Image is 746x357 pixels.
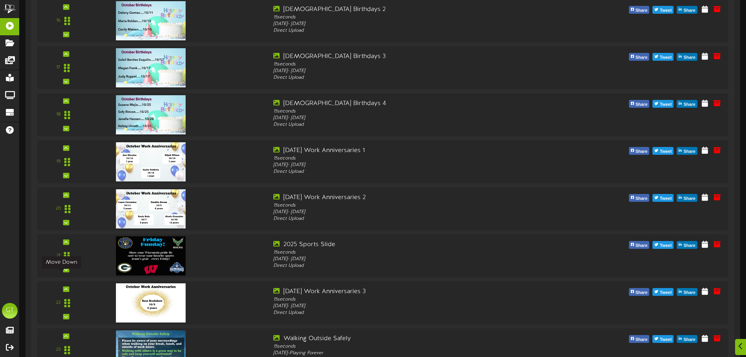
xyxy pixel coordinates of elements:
span: Share [682,6,697,15]
div: Direct Upload [273,121,549,128]
div: Direct Upload [273,169,549,175]
button: Tweet [652,194,674,202]
button: Share [677,100,697,108]
span: Share [634,147,649,156]
span: Share [682,100,697,109]
button: Share [629,335,650,343]
button: Share [629,241,650,249]
button: Share [677,241,697,249]
div: [DATE] Work Anniversaries 2 [273,193,549,202]
div: [DATE] - [DATE] [273,209,549,216]
button: Share [677,288,697,296]
div: [DEMOGRAPHIC_DATA] Birthdays 2 [273,5,549,14]
div: 21 [56,252,60,259]
span: Share [634,100,649,109]
button: Tweet [652,241,674,249]
button: Share [629,6,650,14]
div: [DATE] Work Anniversaries 1 [273,146,549,155]
button: Tweet [652,100,674,108]
span: Share [682,194,697,203]
span: Share [634,288,649,297]
img: 15fd880d-d421-45f8-9412-e50af84a4dae.png [116,283,186,323]
div: GT [2,303,18,319]
div: 18 [56,111,61,118]
div: [DEMOGRAPHIC_DATA] Birthdays 3 [273,52,549,61]
div: Direct Upload [273,310,549,316]
button: Share [677,147,697,155]
div: [DATE] - Playing Forever [273,350,549,357]
div: [DATE] - [DATE] [273,162,549,169]
div: [DEMOGRAPHIC_DATA] Birthdays 4 [273,99,549,108]
div: Direct Upload [273,216,549,222]
span: Tweet [658,241,673,250]
span: Share [682,53,697,62]
div: 15 seconds [273,343,549,350]
span: Share [634,241,649,250]
button: Share [629,100,650,108]
div: 15 seconds [273,296,549,303]
span: Share [682,335,697,344]
div: [DATE] - [DATE] [273,115,549,121]
button: Share [629,194,650,202]
div: Direct Upload [273,74,549,81]
button: Tweet [652,6,674,14]
div: 15 seconds [273,14,549,21]
div: 23 [56,346,61,353]
span: Tweet [658,6,673,15]
img: 73e21cdc-3ab2-4c4a-a544-359ecb7d4388.png [116,1,186,40]
div: Direct Upload [273,27,549,34]
span: Tweet [658,194,673,203]
div: 15 seconds [273,202,549,209]
div: 2025 Sports Slide [273,240,549,249]
span: Tweet [658,147,673,156]
button: Share [677,53,697,61]
span: Share [634,6,649,15]
button: Share [677,6,697,14]
div: 22 [56,299,61,306]
div: Walking Outside Safely [273,334,549,343]
div: [DATE] Work Anniversaries 3 [273,287,549,296]
span: Share [634,53,649,62]
button: Share [677,194,697,202]
div: 17 [56,64,60,71]
div: 15 seconds [273,155,549,162]
button: Share [629,288,650,296]
button: Share [677,335,697,343]
span: Tweet [658,100,673,109]
div: Direct Upload [273,263,549,269]
img: 7d3f0525-c33f-4817-b52b-76d98c3f2dcd.png [116,142,186,181]
button: Tweet [652,53,674,61]
span: Share [634,335,649,344]
img: 80af6b9c-9fd7-4d80-a50f-7ef822d90f54.png [116,236,186,275]
button: Share [629,147,650,155]
img: f40aa4c9-e877-4ea5-8786-0efcdd7ce4be.png [116,48,186,87]
span: Tweet [658,288,673,297]
span: Tweet [658,335,673,344]
button: Tweet [652,288,674,296]
div: 20 [56,205,61,212]
div: 19 [56,158,61,165]
span: Tweet [658,53,673,62]
button: Share [629,53,650,61]
img: 58669872-550b-4cb9-93e9-491680061aa6.png [116,95,186,134]
div: 16 [56,17,61,24]
div: [DATE] - [DATE] [273,256,549,263]
span: Share [682,288,697,297]
div: [DATE] - [DATE] [273,68,549,74]
div: 15 seconds [273,249,549,256]
div: 15 seconds [273,108,549,115]
div: [DATE] - [DATE] [273,21,549,27]
span: Share [634,194,649,203]
div: [DATE] - [DATE] [273,303,549,310]
button: Tweet [652,147,674,155]
img: 8461f5e7-241a-40e8-b855-07d7c0bd520c.png [116,189,186,228]
button: Tweet [652,335,674,343]
div: 15 seconds [273,61,549,68]
span: Share [682,147,697,156]
span: Share [682,241,697,250]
